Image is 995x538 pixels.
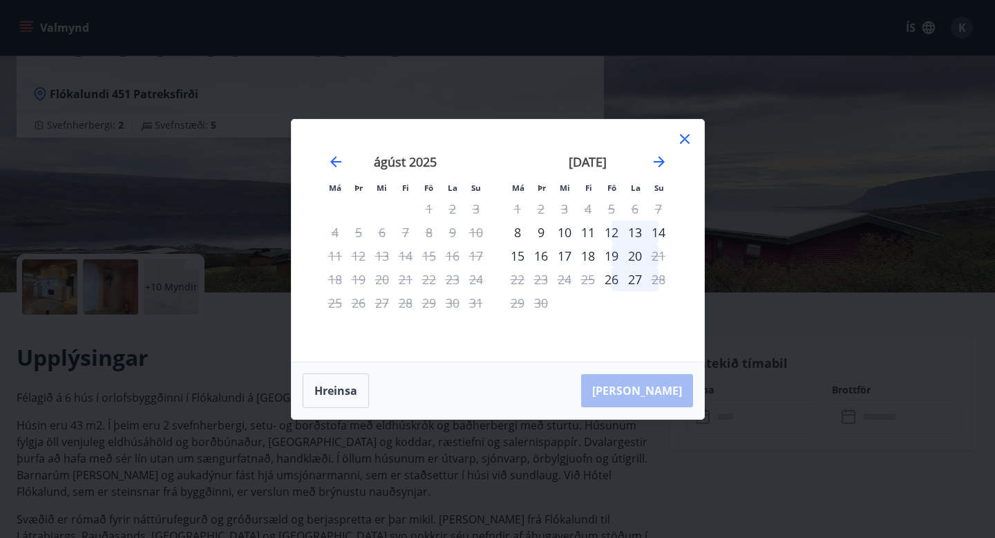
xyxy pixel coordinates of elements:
[441,244,464,268] td: Not available. laugardagur, 16. ágúst 2025
[328,154,344,170] div: Move backward to switch to the previous month.
[647,197,670,221] td: Not available. sunnudagur, 7. september 2025
[576,221,600,244] td: Choose fimmtudagur, 11. september 2025 as your check-in date. It’s available.
[417,268,441,291] td: Not available. föstudagur, 22. ágúst 2025
[370,221,394,244] td: Not available. miðvikudagur, 6. ágúst 2025
[647,244,670,268] div: Aðeins útritun í boði
[553,244,576,268] td: Choose miðvikudagur, 17. september 2025 as your check-in date. It’s available.
[529,221,553,244] div: 9
[647,244,670,268] td: Not available. sunnudagur, 21. september 2025
[377,183,387,193] small: Mi
[464,244,488,268] td: Not available. sunnudagur, 17. ágúst 2025
[600,197,623,221] td: Not available. föstudagur, 5. september 2025
[623,244,647,268] td: Choose laugardagur, 20. september 2025 as your check-in date. It’s available.
[506,221,529,244] td: Choose mánudagur, 8. september 2025 as your check-in date. It’s available.
[323,268,347,291] td: Not available. mánudagur, 18. ágúst 2025
[600,221,623,244] div: 12
[576,221,600,244] div: 11
[424,183,433,193] small: Fö
[354,183,363,193] small: Þr
[600,244,623,268] div: 19
[623,268,647,291] div: 27
[370,268,394,291] td: Not available. miðvikudagur, 20. ágúst 2025
[417,291,441,315] td: Not available. föstudagur, 29. ágúst 2025
[374,154,437,170] strong: ágúst 2025
[623,221,647,244] td: Choose laugardagur, 13. september 2025 as your check-in date. It’s available.
[631,183,641,193] small: La
[441,291,464,315] td: Not available. laugardagur, 30. ágúst 2025
[529,244,553,268] div: 16
[506,268,529,291] td: Not available. mánudagur, 22. september 2025
[576,268,600,291] td: Not available. fimmtudagur, 25. september 2025
[600,221,623,244] td: Choose föstudagur, 12. september 2025 as your check-in date. It’s available.
[417,197,441,221] td: Not available. föstudagur, 1. ágúst 2025
[600,244,623,268] td: Choose föstudagur, 19. september 2025 as your check-in date. It’s available.
[576,197,600,221] td: Not available. fimmtudagur, 4. september 2025
[529,244,553,268] td: Choose þriðjudagur, 16. september 2025 as your check-in date. It’s available.
[417,221,441,244] td: Not available. föstudagur, 8. ágúst 2025
[441,197,464,221] td: Not available. laugardagur, 2. ágúst 2025
[623,197,647,221] td: Not available. laugardagur, 6. september 2025
[585,183,592,193] small: Fi
[553,268,576,291] td: Not available. miðvikudagur, 24. september 2025
[370,291,394,315] td: Not available. miðvikudagur, 27. ágúst 2025
[569,154,607,170] strong: [DATE]
[347,291,370,315] td: Not available. þriðjudagur, 26. ágúst 2025
[560,183,570,193] small: Mi
[323,221,347,244] td: Not available. mánudagur, 4. ágúst 2025
[417,244,441,268] td: Not available. föstudagur, 15. ágúst 2025
[506,291,529,315] td: Not available. mánudagur, 29. september 2025
[394,291,417,315] td: Not available. fimmtudagur, 28. ágúst 2025
[647,221,670,244] td: Choose sunnudagur, 14. september 2025 as your check-in date. It’s available.
[464,197,488,221] td: Not available. sunnudagur, 3. ágúst 2025
[441,268,464,291] td: Not available. laugardagur, 23. ágúst 2025
[647,268,670,291] td: Not available. sunnudagur, 28. september 2025
[654,183,664,193] small: Su
[347,221,370,244] td: Not available. þriðjudagur, 5. ágúst 2025
[623,221,647,244] div: 13
[553,221,576,244] td: Choose miðvikudagur, 10. september 2025 as your check-in date. It’s available.
[647,221,670,244] div: 14
[529,291,553,315] td: Not available. þriðjudagur, 30. september 2025
[394,221,417,244] td: Not available. fimmtudagur, 7. ágúst 2025
[347,268,370,291] td: Not available. þriðjudagur, 19. ágúst 2025
[600,268,623,291] div: Aðeins innritun í boði
[370,244,394,268] td: Not available. miðvikudagur, 13. ágúst 2025
[576,244,600,268] div: 18
[402,183,409,193] small: Fi
[464,268,488,291] td: Not available. sunnudagur, 24. ágúst 2025
[441,221,464,244] td: Not available. laugardagur, 9. ágúst 2025
[647,268,670,291] div: Aðeins útritun í boði
[529,221,553,244] td: Choose þriðjudagur, 9. september 2025 as your check-in date. It’s available.
[394,268,417,291] td: Not available. fimmtudagur, 21. ágúst 2025
[506,197,529,221] td: Not available. mánudagur, 1. september 2025
[394,244,417,268] td: Not available. fimmtudagur, 14. ágúst 2025
[607,183,616,193] small: Fö
[623,268,647,291] td: Choose laugardagur, 27. september 2025 as your check-in date. It’s available.
[308,136,688,345] div: Calendar
[553,197,576,221] td: Not available. miðvikudagur, 3. september 2025
[576,244,600,268] td: Choose fimmtudagur, 18. september 2025 as your check-in date. It’s available.
[506,244,529,268] div: 15
[553,244,576,268] div: 17
[448,183,457,193] small: La
[529,268,553,291] td: Not available. þriðjudagur, 23. september 2025
[471,183,481,193] small: Su
[464,291,488,315] td: Not available. sunnudagur, 31. ágúst 2025
[506,244,529,268] td: Choose mánudagur, 15. september 2025 as your check-in date. It’s available.
[553,221,576,244] div: 10
[464,221,488,244] td: Not available. sunnudagur, 10. ágúst 2025
[538,183,546,193] small: Þr
[512,183,524,193] small: Má
[529,197,553,221] td: Not available. þriðjudagur, 2. september 2025
[329,183,341,193] small: Má
[347,244,370,268] td: Not available. þriðjudagur, 12. ágúst 2025
[303,373,369,408] button: Hreinsa
[506,221,529,244] div: Aðeins innritun í boði
[651,154,667,170] div: Move forward to switch to the next month.
[600,268,623,291] td: Choose föstudagur, 26. september 2025 as your check-in date. It’s available.
[323,244,347,268] td: Not available. mánudagur, 11. ágúst 2025
[323,291,347,315] td: Not available. mánudagur, 25. ágúst 2025
[623,244,647,268] div: 20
